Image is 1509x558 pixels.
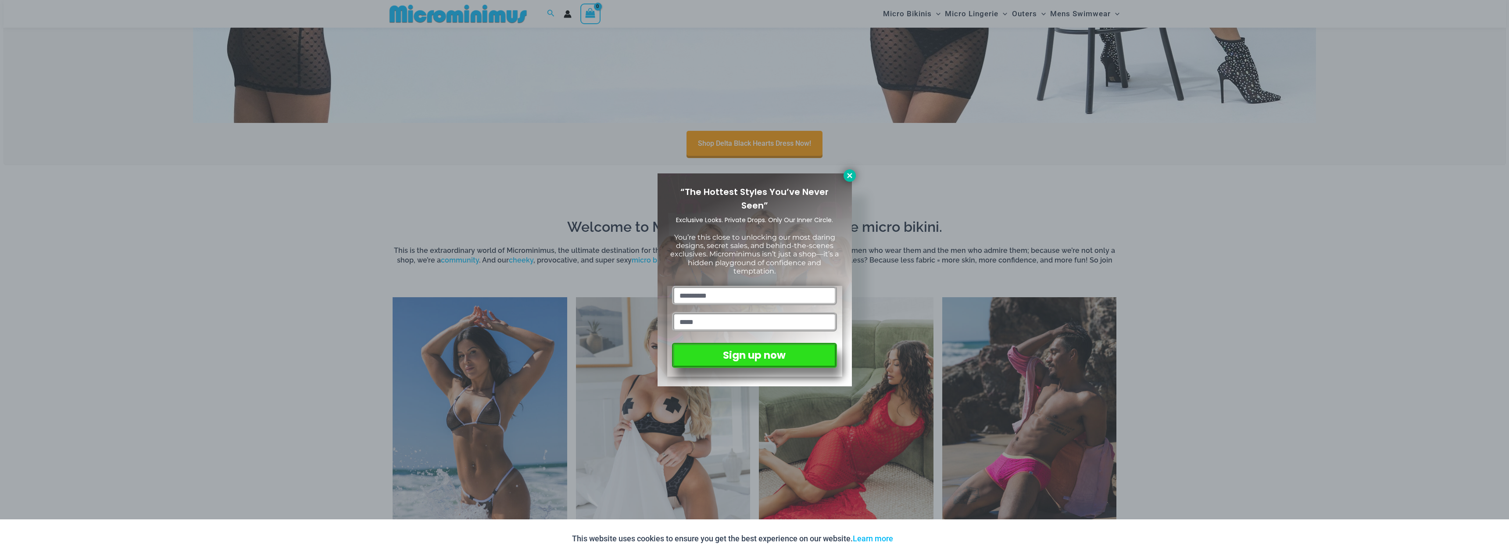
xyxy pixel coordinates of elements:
span: “The Hottest Styles You’ve Never Seen” [680,186,829,212]
a: Learn more [853,534,893,543]
button: Sign up now [672,343,837,368]
p: This website uses cookies to ensure you get the best experience on our website. [572,532,893,545]
span: You’re this close to unlocking our most daring designs, secret sales, and behind-the-scenes exclu... [670,233,839,275]
span: Exclusive Looks. Private Drops. Only Our Inner Circle. [676,216,833,224]
button: Accept [900,528,937,549]
button: Close [844,169,856,182]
